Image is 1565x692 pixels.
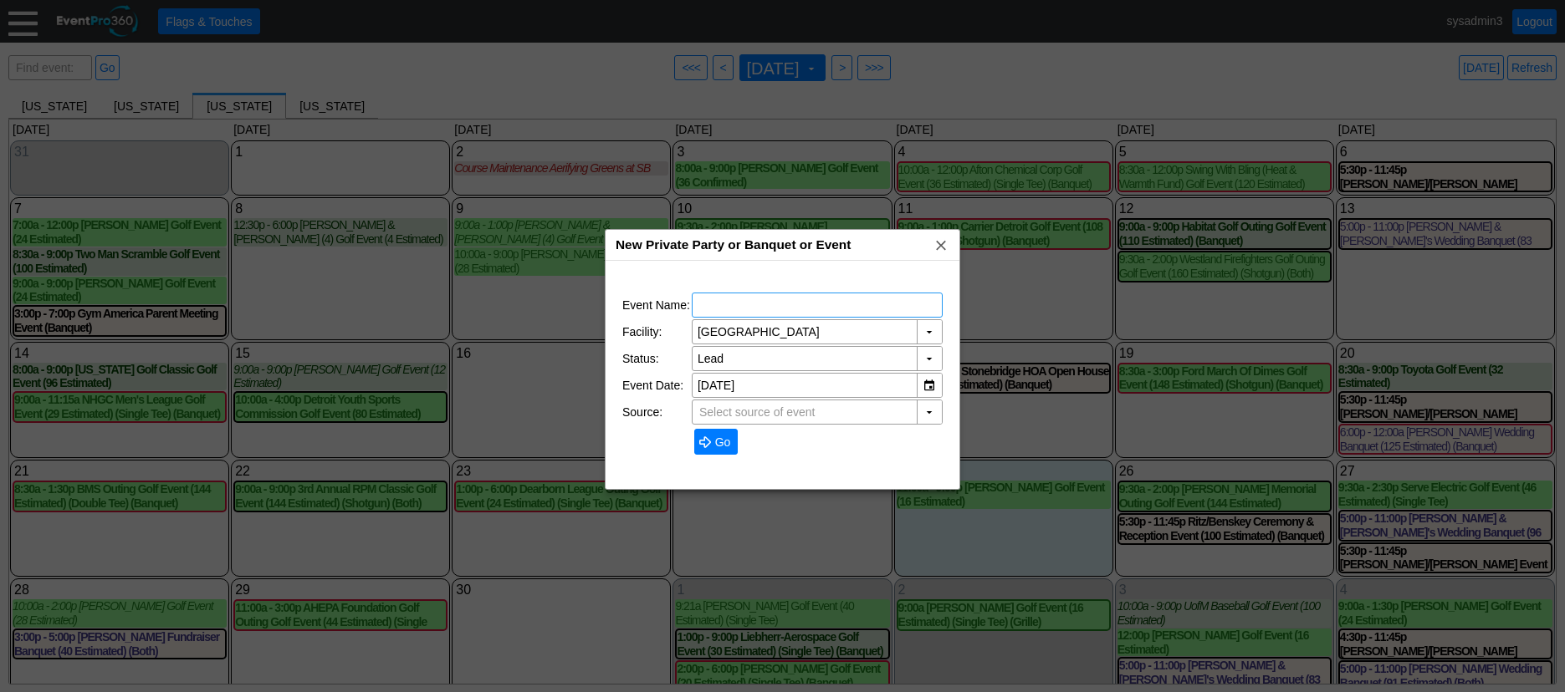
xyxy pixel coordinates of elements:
[622,319,690,344] td: Facility:
[622,346,690,371] td: Status:
[696,400,819,424] span: Select source of event
[622,399,690,425] td: Source:
[622,373,690,398] td: Event Date:
[698,433,734,450] span: Go
[622,293,690,318] td: Event Name:
[616,237,851,252] span: New Private Party or Banquet or Event
[712,434,734,450] span: Go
